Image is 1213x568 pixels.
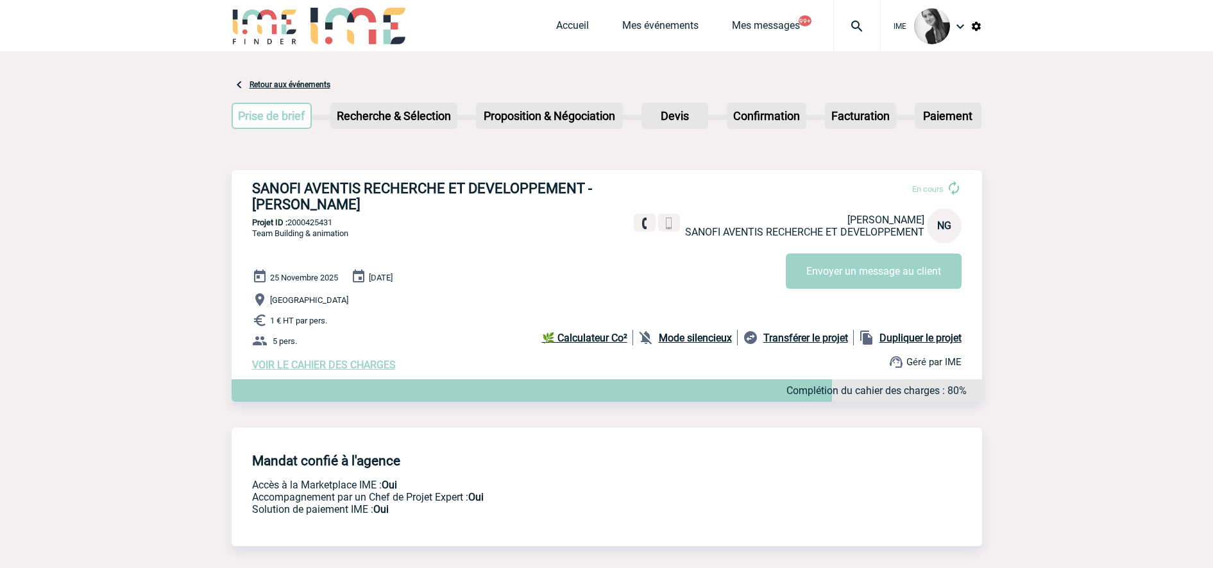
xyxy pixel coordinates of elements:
[659,332,732,344] b: Mode silencieux
[879,332,962,344] b: Dupliquer le projet
[270,295,348,305] span: [GEOGRAPHIC_DATA]
[270,316,327,325] span: 1 € HT par pers.
[382,479,397,491] b: Oui
[542,332,627,344] b: 🌿 Calculateur Co²
[622,19,699,37] a: Mes événements
[468,491,484,503] b: Oui
[888,354,904,370] img: support.png
[252,228,348,238] span: Team Building & animation
[937,219,951,232] span: NG
[252,218,287,227] b: Projet ID :
[252,180,637,212] h3: SANOFI AVENTIS RECHERCHE ET DEVELOPPEMENT - [PERSON_NAME]
[663,218,675,229] img: portable.png
[894,22,906,31] span: IME
[252,503,785,515] p: Conformité aux process achat client, Prise en charge de la facturation, Mutualisation de plusieur...
[250,80,330,89] a: Retour aux événements
[556,19,589,37] a: Accueil
[252,453,400,469] h4: Mandat confié à l'agence
[373,503,389,515] b: Oui
[639,218,650,229] img: fixe.png
[369,273,393,282] span: [DATE]
[786,254,962,289] button: Envoyer un message au client
[912,184,944,194] span: En cours
[273,336,297,346] span: 5 pers.
[270,273,338,282] span: 25 Novembre 2025
[799,15,811,26] button: 99+
[859,330,874,345] img: file_copy-black-24dp.png
[685,226,924,238] span: SANOFI AVENTIS RECHERCHE ET DEVELOPPEMENT
[643,104,707,128] p: Devis
[252,359,396,371] a: VOIR LE CAHIER DES CHARGES
[232,8,298,44] img: IME-Finder
[763,332,848,344] b: Transférer le projet
[477,104,622,128] p: Proposition & Négociation
[252,479,785,491] p: Accès à la Marketplace IME :
[233,104,311,128] p: Prise de brief
[914,8,950,44] img: 101050-0.jpg
[728,104,805,128] p: Confirmation
[906,356,962,368] span: Géré par IME
[916,104,980,128] p: Paiement
[252,491,785,503] p: Prestation payante
[826,104,895,128] p: Facturation
[732,19,800,37] a: Mes messages
[847,214,924,226] span: [PERSON_NAME]
[542,330,633,345] a: 🌿 Calculateur Co²
[232,218,982,227] p: 2000425431
[332,104,456,128] p: Recherche & Sélection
